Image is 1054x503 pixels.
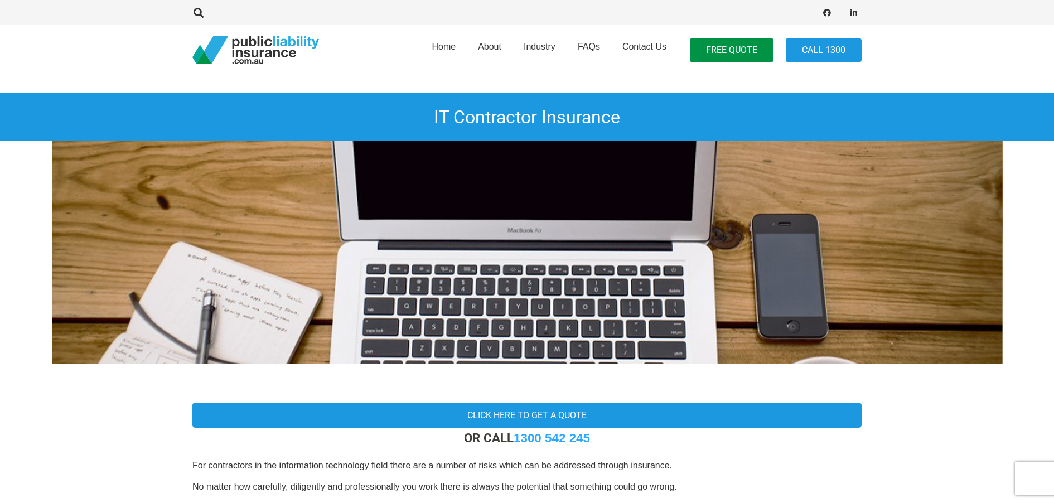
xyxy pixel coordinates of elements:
[192,36,319,64] a: pli_logotransparent
[52,141,1003,364] img: Cyber Insurance For SMEs
[513,22,567,79] a: Industry
[420,22,467,79] a: Home
[467,22,513,79] a: About
[690,38,773,63] a: FREE QUOTE
[192,403,862,428] a: Click here to get a quote
[846,5,862,21] a: LinkedIn
[192,460,862,472] p: For contractors in the information technology field there are a number of risks which can be addr...
[464,431,590,445] strong: OR CALL
[524,42,555,51] span: Industry
[622,42,666,51] span: Contact Us
[514,431,590,445] a: 1300 542 245
[786,38,862,63] a: Call 1300
[567,22,611,79] a: FAQs
[578,42,600,51] span: FAQs
[611,22,678,79] a: Contact Us
[192,481,862,493] p: No matter how carefully, diligently and professionally you work there is always the potential tha...
[478,42,501,51] span: About
[187,8,210,18] a: Search
[432,42,456,51] span: Home
[819,5,835,21] a: Facebook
